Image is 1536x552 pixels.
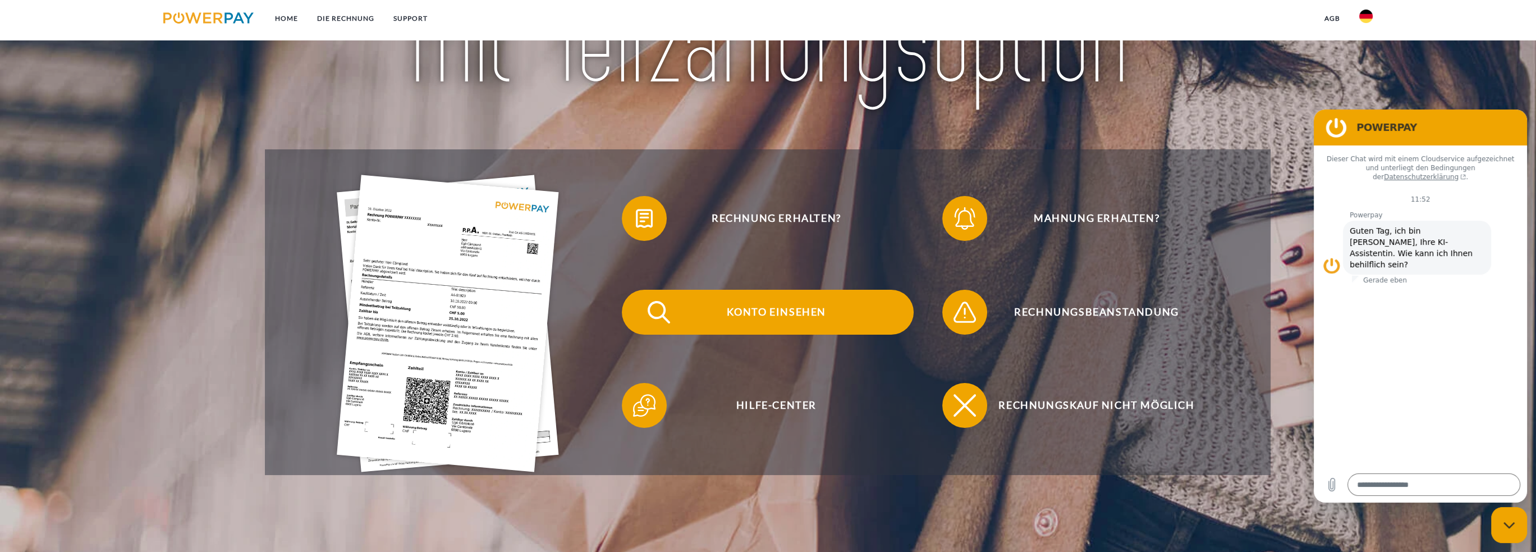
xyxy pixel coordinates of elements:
img: logo-powerpay.svg [163,12,254,24]
iframe: Messaging-Fenster [1314,110,1527,503]
button: Mahnung erhalten? [942,196,1234,241]
img: qb_close.svg [951,391,979,419]
span: Mahnung erhalten? [959,196,1234,241]
span: Hilfe-Center [639,383,914,428]
button: Konto einsehen [622,290,914,335]
button: Hilfe-Center [622,383,914,428]
a: Home [265,8,308,29]
img: single_invoice_powerpay_de.jpg [337,175,559,472]
span: Rechnungskauf nicht möglich [959,383,1234,428]
a: agb [1315,8,1350,29]
img: qb_bill.svg [630,204,658,232]
span: Rechnung erhalten? [639,196,914,241]
img: de [1359,10,1373,23]
span: Konto einsehen [639,290,914,335]
img: qb_help.svg [630,391,658,419]
a: SUPPORT [384,8,437,29]
span: Rechnungsbeanstandung [959,290,1234,335]
iframe: Schaltfläche zum Öffnen des Messaging-Fensters; Konversation läuft [1491,507,1527,543]
img: qb_bell.svg [951,204,979,232]
a: DIE RECHNUNG [308,8,384,29]
button: Rechnungsbeanstandung [942,290,1234,335]
button: Rechnungskauf nicht möglich [942,383,1234,428]
img: qb_warning.svg [951,298,979,326]
img: qb_search.svg [645,298,673,326]
button: Rechnung erhalten? [622,196,914,241]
